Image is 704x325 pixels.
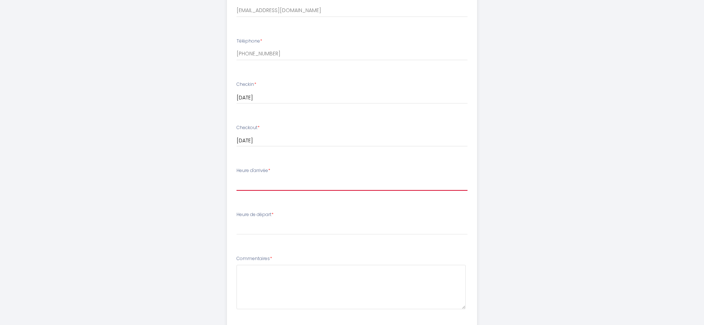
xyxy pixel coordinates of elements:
[236,81,256,88] label: Checkin
[236,255,272,262] label: Commentaires
[236,167,270,174] label: Heure d'arrivée
[236,124,260,131] label: Checkout
[236,38,262,45] label: Téléphone
[236,211,274,218] label: Heure de départ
